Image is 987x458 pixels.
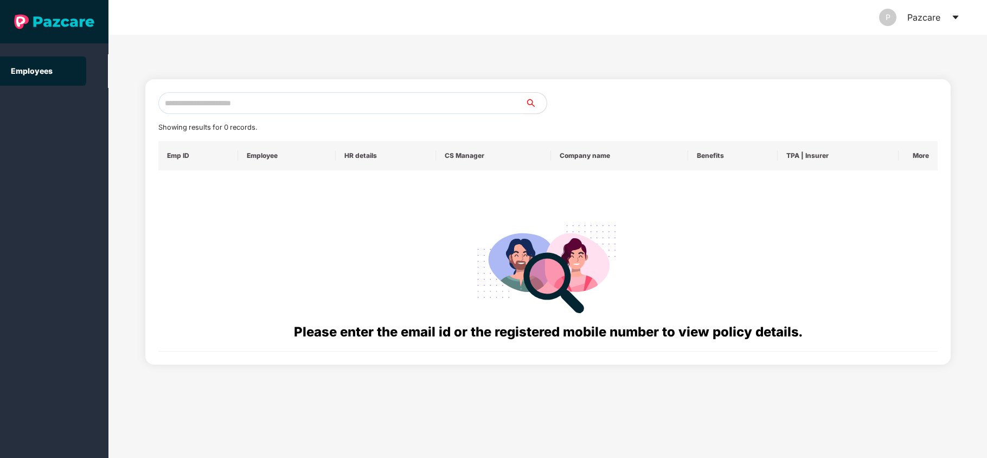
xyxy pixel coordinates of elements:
[688,141,778,170] th: Benefits
[470,212,626,322] img: svg+xml;base64,PHN2ZyB4bWxucz0iaHR0cDovL3d3dy53My5vcmcvMjAwMC9zdmciIHdpZHRoPSIyODgiIGhlaWdodD0iMj...
[778,141,898,170] th: TPA | Insurer
[524,92,547,114] button: search
[886,9,890,26] span: P
[336,141,437,170] th: HR details
[294,324,802,340] span: Please enter the email id or the registered mobile number to view policy details.
[951,13,960,22] span: caret-down
[551,141,688,170] th: Company name
[158,141,238,170] th: Emp ID
[524,99,547,107] span: search
[238,141,336,170] th: Employee
[11,66,53,75] a: Employees
[899,141,938,170] th: More
[158,123,257,131] span: Showing results for 0 records.
[436,141,551,170] th: CS Manager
